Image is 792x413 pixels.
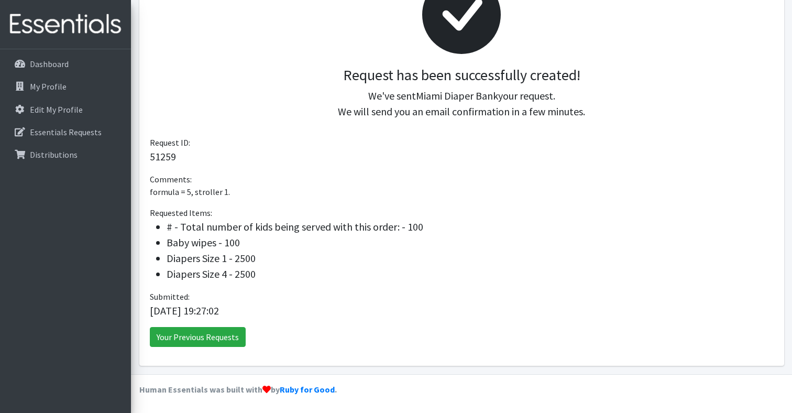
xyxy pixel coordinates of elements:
[30,127,102,137] p: Essentials Requests
[139,384,337,395] strong: Human Essentials was built with by .
[150,291,190,302] span: Submitted:
[4,7,127,42] img: HumanEssentials
[4,144,127,165] a: Distributions
[167,235,774,251] li: Baby wipes - 100
[150,208,212,218] span: Requested Items:
[150,149,774,165] p: 51259
[150,327,246,347] a: Your Previous Requests
[167,219,774,235] li: # - Total number of kids being served with this order: - 100
[30,81,67,92] p: My Profile
[30,59,69,69] p: Dashboard
[158,88,765,119] p: We've sent your request. We will send you an email confirmation in a few minutes.
[30,149,78,160] p: Distributions
[280,384,335,395] a: Ruby for Good
[158,67,765,84] h3: Request has been successfully created!
[150,137,190,148] span: Request ID:
[30,104,83,115] p: Edit My Profile
[167,251,774,266] li: Diapers Size 1 - 2500
[4,122,127,143] a: Essentials Requests
[4,76,127,97] a: My Profile
[167,266,774,282] li: Diapers Size 4 - 2500
[4,99,127,120] a: Edit My Profile
[4,53,127,74] a: Dashboard
[150,174,192,184] span: Comments:
[150,186,774,198] p: formula = 5, stroller 1.
[150,303,774,319] p: [DATE] 19:27:02
[416,89,498,102] span: Miami Diaper Bank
